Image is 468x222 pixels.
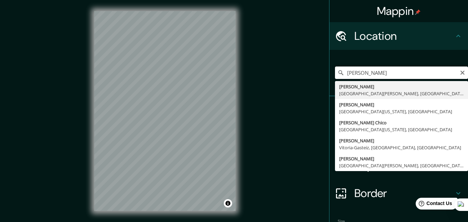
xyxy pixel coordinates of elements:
[224,199,232,207] button: Toggle attribution
[329,179,468,207] div: Border
[406,195,460,214] iframe: Help widget launcher
[339,162,464,169] div: [GEOGRAPHIC_DATA][PERSON_NAME], [GEOGRAPHIC_DATA], [GEOGRAPHIC_DATA]
[460,69,465,76] button: Clear
[339,101,464,108] div: [PERSON_NAME]
[339,137,464,144] div: [PERSON_NAME]
[354,186,454,200] h4: Border
[377,4,421,18] h4: Mappin
[339,126,464,133] div: [GEOGRAPHIC_DATA][US_STATE], [GEOGRAPHIC_DATA]
[354,159,454,172] h4: Layout
[339,90,464,97] div: [GEOGRAPHIC_DATA][PERSON_NAME], [GEOGRAPHIC_DATA]
[339,119,464,126] div: [PERSON_NAME] Chico
[354,29,454,43] h4: Location
[329,96,468,124] div: Pins
[415,9,421,15] img: pin-icon.png
[335,66,468,79] input: Pick your city or area
[339,155,464,162] div: [PERSON_NAME]
[339,108,464,115] div: [GEOGRAPHIC_DATA][US_STATE], [GEOGRAPHIC_DATA]
[329,152,468,179] div: Layout
[339,144,464,151] div: Vitoria-Gasteiz, [GEOGRAPHIC_DATA], [GEOGRAPHIC_DATA]
[94,11,236,211] canvas: Map
[339,83,464,90] div: [PERSON_NAME]
[329,22,468,50] div: Location
[329,124,468,152] div: Style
